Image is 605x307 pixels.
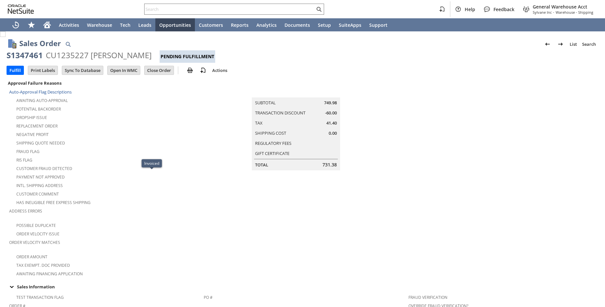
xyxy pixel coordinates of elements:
div: Invoiced [144,161,159,166]
a: Warehouse [83,18,116,31]
span: Reports [231,22,249,28]
span: -60.00 [325,110,337,116]
a: Tech [116,18,134,31]
a: Recent Records [8,18,24,31]
span: Customers [199,22,223,28]
a: Fraud Verification [408,295,447,300]
a: Regulatory Fees [255,140,291,146]
div: S1347461 [7,50,43,60]
a: Analytics [252,18,281,31]
span: 0.00 [329,130,337,136]
a: Address Errors [9,208,42,214]
a: List [567,39,579,49]
a: Support [365,18,391,31]
td: Sales Information [7,282,598,291]
a: Documents [281,18,314,31]
a: Possible Duplicate [16,223,56,228]
a: Actions [210,67,230,73]
svg: Home [43,21,51,29]
a: Reports [227,18,252,31]
svg: Shortcuts [27,21,35,29]
a: Has Ineligible Free Express Shipping [16,200,91,205]
a: Shipping Quote Needed [16,140,65,146]
span: Support [369,22,388,28]
a: Customers [195,18,227,31]
img: add-record.svg [199,66,207,74]
input: Open In WMC [108,66,140,75]
span: Feedback [493,6,514,12]
a: Tax [255,120,263,126]
a: Leads [134,18,155,31]
img: print.svg [186,66,194,74]
div: CU1235227 [PERSON_NAME] [46,50,152,60]
a: Payment not approved [16,174,65,180]
span: Activities [59,22,79,28]
span: Leads [138,22,151,28]
a: Customer Fraud Detected [16,166,72,171]
span: Tech [120,22,130,28]
a: Transaction Discount [255,110,305,116]
a: SuiteApps [335,18,365,31]
img: Next [557,40,564,48]
div: Shortcuts [24,18,39,31]
a: Dropship Issue [16,115,47,120]
input: Print Labels [28,66,58,75]
a: Awaiting Financing Application [16,271,83,277]
div: Sales Information [7,282,596,291]
span: Documents [285,22,310,28]
a: Gift Certificate [255,150,289,156]
a: Tax Exempt. Doc Provided [16,263,70,268]
a: Home [39,18,55,31]
span: 731.38 [322,162,337,168]
a: Subtotal [255,100,276,106]
a: Auto-Approval Flag Descriptions [9,89,72,95]
svg: Recent Records [12,21,20,29]
a: Intl. Shipping Address [16,183,63,188]
svg: Search [315,5,323,13]
span: 749.98 [324,100,337,106]
div: Pending Fulfillment [160,50,215,63]
a: Fraud Flag [16,149,40,154]
input: Search [145,5,315,13]
a: Order Velocity Issue [16,231,60,237]
a: Negative Profit [16,132,49,137]
a: Customer Comment [16,191,59,197]
span: Warehouse - Shipping [556,10,593,15]
span: Opportunities [159,22,191,28]
span: 41.40 [326,120,337,126]
span: Help [465,6,475,12]
a: Awaiting Auto-Approval [16,98,68,103]
input: Sync To Database [62,66,103,75]
div: Approval Failure Reasons [7,79,201,87]
img: Quick Find [64,40,72,48]
span: - [553,10,554,15]
a: RIS flag [16,157,32,163]
input: Close Order [145,66,174,75]
a: Shipping Cost [255,130,286,136]
span: General Warehouse Acct [533,4,593,10]
span: Sylvane Inc [533,10,552,15]
a: Order Amount [16,254,47,260]
a: Activities [55,18,83,31]
a: Search [579,39,598,49]
a: PO # [204,295,213,300]
span: Analytics [256,22,277,28]
svg: logo [8,5,34,14]
a: Total [255,162,268,168]
span: Warehouse [87,22,112,28]
a: Test Transaction Flag [16,295,64,300]
h1: Sales Order [19,38,61,49]
a: Order Velocity Matches [9,240,60,245]
span: Setup [318,22,331,28]
img: Previous [544,40,551,48]
caption: Summary [252,87,340,97]
a: Replacement Order [16,123,58,129]
input: Fulfill [7,66,24,75]
a: Opportunities [155,18,195,31]
a: Potential Backorder [16,106,61,112]
a: Setup [314,18,335,31]
span: SuiteApps [339,22,361,28]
